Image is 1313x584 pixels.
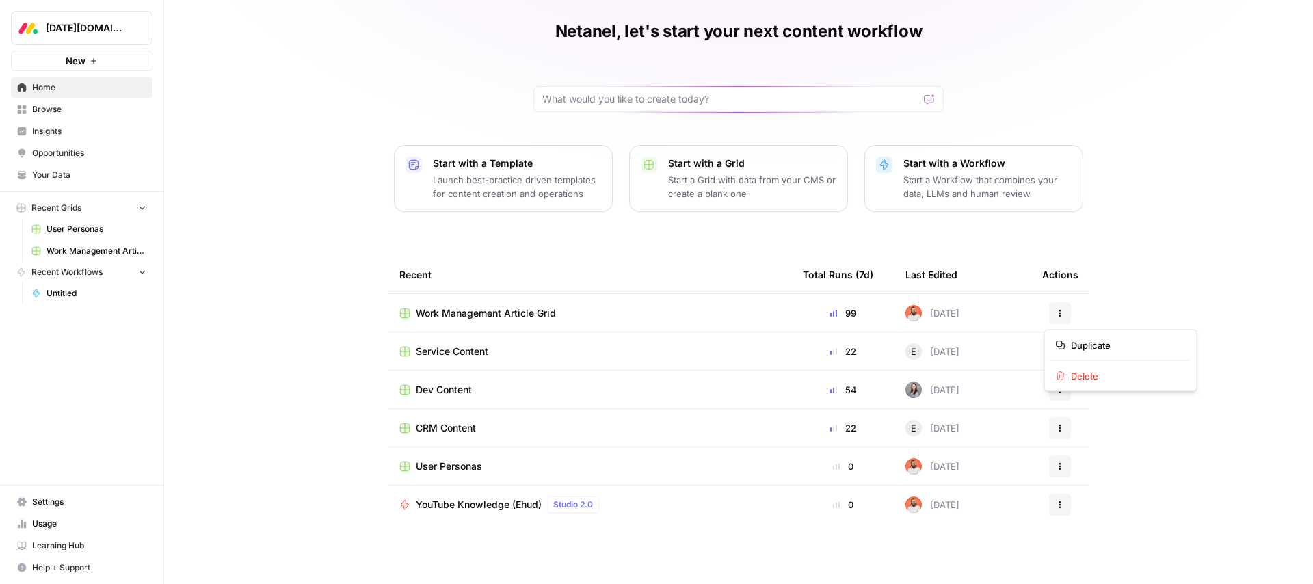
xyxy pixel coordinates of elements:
div: [DATE] [905,382,959,398]
a: Insights [11,120,152,142]
span: Untitled [47,287,146,300]
h1: Netanel, let's start your next content workflow [555,21,923,42]
div: [DATE] [905,496,959,513]
span: Your Data [32,169,146,181]
span: Work Management Article Grid [416,306,556,320]
a: Home [11,77,152,98]
span: YouTube Knowledge (Ehud) [416,498,542,512]
span: Recent Grids [31,202,81,214]
div: 22 [803,345,884,358]
p: Launch best-practice driven templates for content creation and operations [433,173,601,200]
a: CRM Content [399,421,781,435]
p: Start a Workflow that combines your data, LLMs and human review [903,173,1072,200]
div: 99 [803,306,884,320]
img: ui9db3zf480wl5f9in06l3n7q51r [905,496,922,513]
span: Usage [32,518,146,530]
span: Dev Content [416,383,472,397]
div: 0 [803,460,884,473]
p: Start with a Template [433,157,601,170]
span: Home [32,81,146,94]
div: 22 [803,421,884,435]
span: Insights [32,125,146,137]
a: Settings [11,491,152,513]
div: Actions [1042,256,1078,293]
button: Workspace: Monday.com [11,11,152,45]
span: Delete [1071,369,1180,383]
a: YouTube Knowledge (Ehud)Studio 2.0 [399,496,781,513]
span: E [911,421,916,435]
p: Start with a Workflow [903,157,1072,170]
button: Start with a GridStart a Grid with data from your CMS or create a blank one [629,145,848,212]
span: User Personas [416,460,482,473]
span: Work Management Article Grid [47,245,146,257]
a: Work Management Article Grid [25,240,152,262]
button: Help + Support [11,557,152,579]
div: Recent [399,256,781,293]
div: [DATE] [905,305,959,321]
button: Recent Workflows [11,262,152,282]
p: Start a Grid with data from your CMS or create a blank one [668,173,836,200]
a: Your Data [11,164,152,186]
span: Browse [32,103,146,116]
img: ui9db3zf480wl5f9in06l3n7q51r [905,458,922,475]
span: CRM Content [416,421,476,435]
div: 0 [803,498,884,512]
a: Learning Hub [11,535,152,557]
div: [DATE] [905,420,959,436]
button: Recent Grids [11,198,152,218]
span: Settings [32,496,146,508]
span: Learning Hub [32,540,146,552]
a: Work Management Article Grid [399,306,781,320]
a: Usage [11,513,152,535]
span: Help + Support [32,561,146,574]
a: Untitled [25,282,152,304]
img: ui9db3zf480wl5f9in06l3n7q51r [905,305,922,321]
span: Studio 2.0 [553,499,593,511]
a: Browse [11,98,152,120]
span: New [66,54,85,68]
span: Recent Workflows [31,266,103,278]
span: Duplicate [1071,339,1180,352]
a: User Personas [399,460,781,473]
span: Opportunities [32,147,146,159]
div: Last Edited [905,256,957,293]
a: Opportunities [11,142,152,164]
button: Start with a TemplateLaunch best-practice driven templates for content creation and operations [394,145,613,212]
a: User Personas [25,218,152,240]
span: User Personas [47,223,146,235]
p: Start with a Grid [668,157,836,170]
span: Service Content [416,345,488,358]
div: [DATE] [905,458,959,475]
span: [DATE][DOMAIN_NAME] [46,21,129,35]
a: Service Content [399,345,781,358]
div: Total Runs (7d) [803,256,873,293]
button: Start with a WorkflowStart a Workflow that combines your data, LLMs and human review [864,145,1083,212]
img: Monday.com Logo [16,16,40,40]
div: [DATE] [905,343,959,360]
a: Dev Content [399,383,781,397]
img: 0wmu78au1lfo96q8ngo6yaddb54d [905,382,922,398]
span: E [911,345,916,358]
input: What would you like to create today? [542,92,918,106]
button: New [11,51,152,71]
div: 54 [803,383,884,397]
